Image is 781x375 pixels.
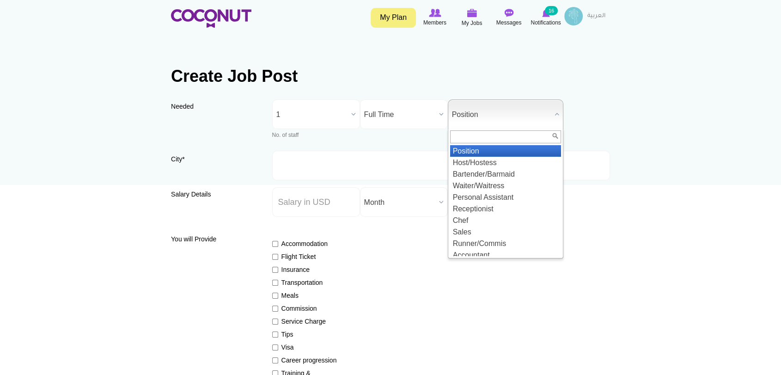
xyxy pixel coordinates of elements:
label: Tips [272,330,340,339]
input: Flight Ticket [272,254,278,260]
span: Messages [496,18,522,27]
a: Browse Members Members [416,7,453,28]
span: Month [364,188,435,217]
h1: Create Job Post [171,67,610,86]
div: No. of staff [272,131,360,139]
input: Commission [272,306,278,312]
img: Notifications [542,9,550,17]
a: My Jobs My Jobs [453,7,490,29]
label: Meals [272,291,340,300]
a: My Plan [371,8,416,28]
label: Commission [272,304,340,313]
label: City [171,154,259,170]
a: Notifications Notifications 16 [527,7,564,28]
span: Needed [171,103,194,110]
img: Home [171,9,251,28]
li: Sales [450,226,561,238]
input: Accommodation [272,241,278,247]
small: 16 [545,6,558,15]
img: My Jobs [467,9,477,17]
span: My Jobs [462,18,482,28]
label: Insurance [272,265,340,274]
label: Visa [272,343,340,352]
label: Flight Ticket [272,252,340,261]
span: Full Time [364,100,435,129]
li: Position [450,145,561,157]
li: Chef [450,215,561,226]
input: Meals [272,293,278,299]
li: Receptionist [450,203,561,215]
img: Browse Members [429,9,441,17]
input: Tips [272,332,278,338]
span: Notifications [531,18,561,27]
label: Career progression [272,356,340,365]
label: Transportation [272,278,340,287]
label: Accommodation [272,239,340,248]
span: Salary Details [171,191,211,198]
li: Runner/Commis [450,238,561,249]
li: Accountant [450,249,561,261]
li: Bartender/Barmaid [450,168,561,180]
span: Position [452,100,551,129]
img: Messages [504,9,513,17]
a: Messages Messages [490,7,527,28]
span: This field is required. [182,155,184,163]
input: Service Charge [272,319,278,325]
input: Transportation [272,280,278,286]
input: Career progression [272,357,278,363]
input: Salary in USD [272,187,360,217]
li: Personal Assistant [450,191,561,203]
label: You will Provide [171,234,259,244]
a: العربية [583,7,610,25]
label: Service Charge [272,317,340,326]
li: Host/Hostess [450,157,561,168]
span: 1 [276,100,348,129]
input: Visa [272,344,278,350]
input: Insurance [272,267,278,273]
li: Waiter/Waitress [450,180,561,191]
span: Members [423,18,446,27]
